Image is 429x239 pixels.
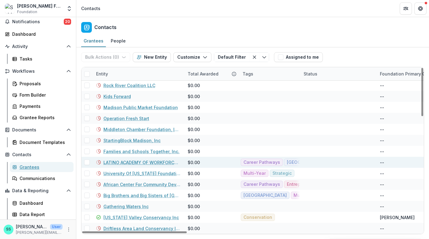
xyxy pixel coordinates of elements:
div: -- [380,126,384,133]
span: Career Pathways [243,160,280,165]
button: Default Filter [214,52,250,62]
div: -- [380,203,384,210]
div: Status [300,67,376,80]
div: Status [300,71,321,77]
button: Open Contacts [2,150,74,160]
div: Grantees [81,36,106,45]
div: -- [380,192,384,199]
a: [US_STATE] Valley Conservancy Inc [103,214,179,221]
button: Assigned to me [274,52,323,62]
button: More [65,226,72,233]
span: Foundation [17,9,37,15]
a: Dashboard [10,198,74,208]
nav: breadcrumb [79,4,103,13]
div: $0.00 [188,115,200,122]
div: Grantee Reports [20,114,69,121]
span: [GEOGRAPHIC_DATA] [287,160,330,165]
a: Dashboard [2,29,74,39]
div: Entity [92,67,184,80]
h2: Contacts [94,24,117,30]
div: Document Templates [20,139,69,145]
a: People [108,35,128,47]
a: LATINO ACADEMY OF WORKFORCE DEVELOPMENT INC [103,159,180,166]
span: Workflows [12,69,64,74]
div: Tags [239,67,300,80]
a: Grantees [10,162,74,172]
span: Documents [12,127,64,133]
a: Driftless Area Land Conservancy Inc [103,225,180,232]
a: Grantee Reports [10,112,74,123]
button: Open Workflows [2,66,74,76]
div: Form Builder [20,92,69,98]
div: People [108,36,128,45]
div: Data Report [20,211,69,218]
a: Rock River Coalition LLC [103,82,155,89]
div: Tags [239,71,257,77]
div: $0.00 [188,126,200,133]
button: Open Documents [2,125,74,135]
span: [GEOGRAPHIC_DATA] [243,193,287,198]
span: 20 [64,19,71,25]
button: Clear filter [250,52,259,62]
div: -- [380,137,384,144]
a: Communications [10,173,74,183]
a: Form Builder [10,90,74,100]
div: Entity [92,71,112,77]
a: Kids Forward [103,93,131,100]
a: Gathering Waters Inc [103,203,149,210]
button: Toggle menu [259,52,269,62]
button: Customize [173,52,211,62]
div: $0.00 [188,214,200,221]
a: Document Templates [10,137,74,147]
div: $0.00 [188,93,200,100]
div: $0.00 [188,82,200,89]
div: -- [380,159,384,166]
div: $0.00 [188,192,200,199]
button: Open Data & Reporting [2,186,74,196]
div: Dashboard [20,200,69,206]
div: Proposals [20,80,69,87]
div: $0.00 [188,148,200,155]
div: Total Awarded [184,67,239,80]
p: [PERSON_NAME][EMAIL_ADDRESS][DOMAIN_NAME] [16,230,63,235]
span: Multi-Year [243,171,266,176]
span: Contacts [12,152,64,157]
a: StartingBlock Madison, Inc [103,137,160,144]
div: Contacts [81,5,100,12]
a: Grantees [81,35,106,47]
button: Partners [400,2,412,15]
a: Big Brothers and Big Sisters of [GEOGRAPHIC_DATA] [103,192,180,199]
span: Entrepreneurship [287,182,324,187]
div: Grantees [20,164,69,170]
div: -- [380,181,384,188]
span: Multi-Year [294,193,316,198]
div: $0.00 [188,225,200,232]
div: $0.00 [188,203,200,210]
button: New Entity [133,52,171,62]
div: -- [380,225,384,232]
span: Career Pathways [243,182,280,187]
span: Notifications [12,19,64,24]
a: Middleton Chamber Foundation, Inc. [103,126,180,133]
a: Payments [10,101,74,111]
a: Data Report [10,209,74,219]
div: -- [380,170,384,177]
div: Tasks [20,56,69,62]
a: Families and Schools Together, Inc. [103,148,179,155]
div: -- [380,82,384,89]
a: Tasks [10,54,74,64]
span: Strategic [272,171,292,176]
div: Payments [20,103,69,109]
div: Stephanie Schlecht [6,227,11,231]
div: -- [380,104,384,111]
p: User [50,224,63,230]
a: University Of [US_STATE] Foundation [103,170,180,177]
button: Notifications20 [2,17,74,27]
p: [PERSON_NAME] [16,223,48,230]
img: Schlecht Family Foundation [5,4,15,13]
div: [PERSON_NAME] Family Foundation [17,3,63,9]
div: $0.00 [188,159,200,166]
